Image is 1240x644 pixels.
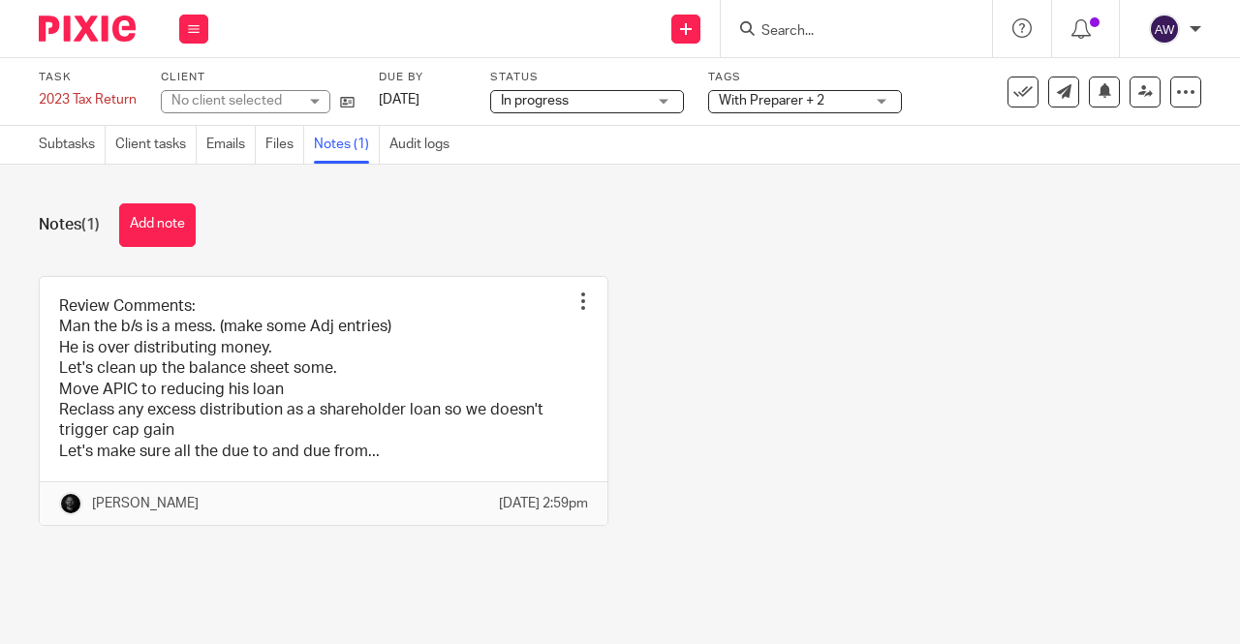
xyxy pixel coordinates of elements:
label: Task [39,70,137,85]
span: [DATE] [379,93,419,107]
img: svg%3E [1149,14,1180,45]
a: Audit logs [389,126,459,164]
span: (1) [81,217,100,232]
a: Notes (1) [314,126,380,164]
div: No client selected [171,91,297,110]
label: Status [490,70,684,85]
p: [PERSON_NAME] [92,494,199,513]
button: Add note [119,203,196,247]
label: Tags [708,70,902,85]
label: Due by [379,70,466,85]
span: In progress [501,94,569,107]
a: Subtasks [39,126,106,164]
img: Pixie [39,15,136,42]
span: With Preparer + 2 [719,94,824,107]
h1: Notes [39,215,100,235]
label: Client [161,70,355,85]
a: Files [265,126,304,164]
div: 2023 Tax Return [39,90,137,109]
p: [DATE] 2:59pm [499,494,588,513]
input: Search [759,23,934,41]
img: Chris.jpg [59,492,82,515]
a: Client tasks [115,126,197,164]
a: Emails [206,126,256,164]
